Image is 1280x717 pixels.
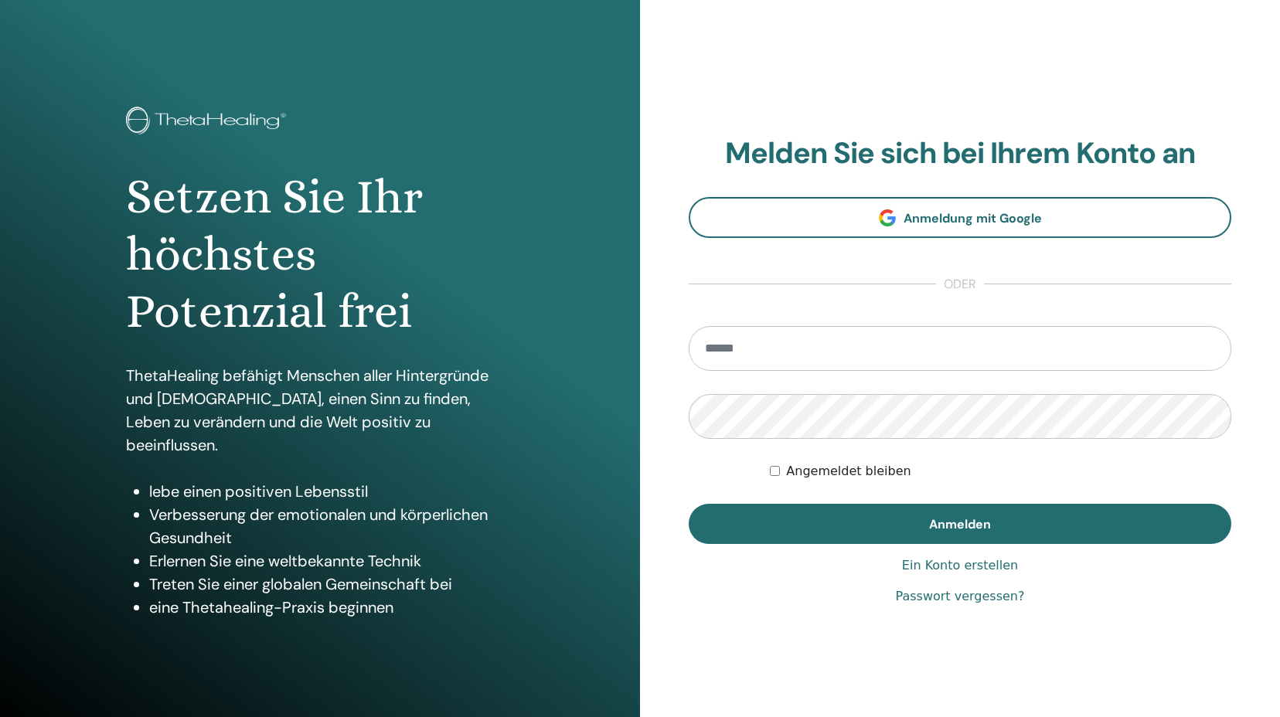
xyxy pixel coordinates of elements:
div: Keep me authenticated indefinitely or until I manually logout [770,462,1231,481]
span: oder [936,275,984,294]
li: Erlernen Sie eine weltbekannte Technik [149,549,514,573]
button: Anmelden [689,504,1231,544]
li: Treten Sie einer globalen Gemeinschaft bei [149,573,514,596]
label: Angemeldet bleiben [786,462,911,481]
h2: Melden Sie sich bei Ihrem Konto an [689,136,1231,172]
span: Anmelden [929,516,991,532]
span: Anmeldung mit Google [904,210,1042,226]
li: Verbesserung der emotionalen und körperlichen Gesundheit [149,503,514,549]
li: eine Thetahealing-Praxis beginnen [149,596,514,619]
a: Passwort vergessen? [896,587,1025,606]
p: ThetaHealing befähigt Menschen aller Hintergründe und [DEMOGRAPHIC_DATA], einen Sinn zu finden, L... [126,364,514,457]
a: Anmeldung mit Google [689,197,1231,238]
a: Ein Konto erstellen [902,556,1018,575]
h1: Setzen Sie Ihr höchstes Potenzial frei [126,168,514,341]
li: lebe einen positiven Lebensstil [149,480,514,503]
